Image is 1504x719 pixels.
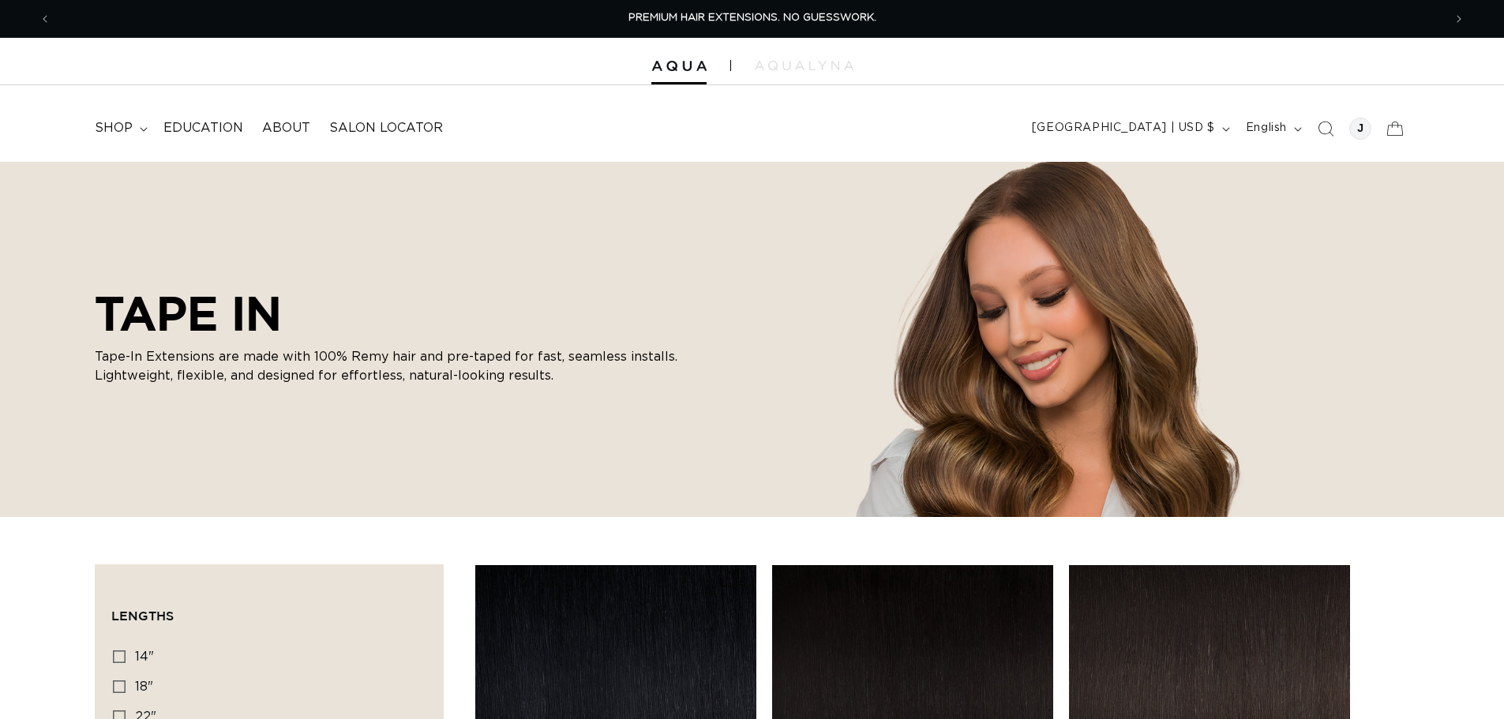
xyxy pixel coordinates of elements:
img: aqualyna.com [755,61,853,70]
button: English [1236,114,1308,144]
span: shop [95,120,133,137]
span: Education [163,120,243,137]
span: PREMIUM HAIR EXTENSIONS. NO GUESSWORK. [628,13,876,23]
button: Next announcement [1442,4,1476,34]
span: About [262,120,310,137]
span: Lengths [111,609,174,623]
summary: shop [85,110,154,146]
img: Aqua Hair Extensions [651,61,707,72]
button: [GEOGRAPHIC_DATA] | USD $ [1022,114,1236,144]
h2: TAPE IN [95,286,695,341]
summary: Lengths (0 selected) [111,581,427,638]
span: Salon Locator [329,120,443,137]
a: Education [154,110,253,146]
summary: Search [1308,111,1343,146]
span: 14" [135,650,154,663]
p: Tape-In Extensions are made with 100% Remy hair and pre-taped for fast, seamless installs. Lightw... [95,347,695,385]
span: English [1246,120,1287,137]
a: Salon Locator [320,110,452,146]
button: Previous announcement [28,4,62,34]
span: [GEOGRAPHIC_DATA] | USD $ [1032,120,1215,137]
a: About [253,110,320,146]
span: 18" [135,680,153,693]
